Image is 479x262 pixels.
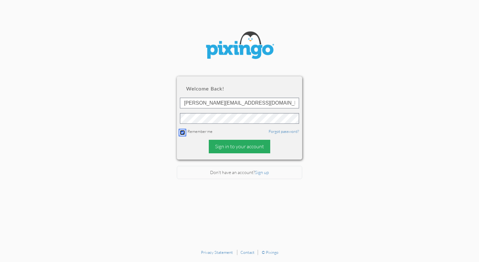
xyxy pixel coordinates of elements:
input: ID or Email [180,98,299,108]
div: Remember me [180,128,299,135]
h2: Welcome back! [186,86,293,91]
div: Sign in to your account [209,140,270,153]
a: Sign up [255,170,269,175]
img: pixingo logo [202,28,277,64]
a: © Pixingo [262,250,278,255]
a: Privacy Statement [201,250,233,255]
div: Don't have an account? [177,166,302,179]
a: Forgot password? [269,129,299,134]
a: Contact [240,250,255,255]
